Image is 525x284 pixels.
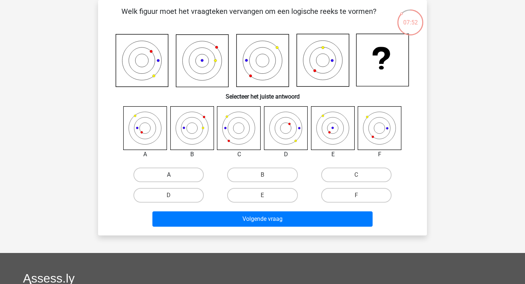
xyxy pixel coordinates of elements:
div: D [258,150,314,159]
p: Welk figuur moet het vraagteken vervangen om een logische reeks te vormen? [110,6,388,28]
button: Volgende vraag [152,211,373,227]
label: B [227,168,297,182]
div: A [118,150,173,159]
label: C [321,168,392,182]
h6: Selecteer het juiste antwoord [110,87,415,100]
label: E [227,188,297,203]
div: C [211,150,267,159]
label: D [133,188,204,203]
div: 07:52 [397,9,424,27]
div: F [352,150,407,159]
label: A [133,168,204,182]
div: E [306,150,361,159]
label: F [321,188,392,203]
div: B [165,150,220,159]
